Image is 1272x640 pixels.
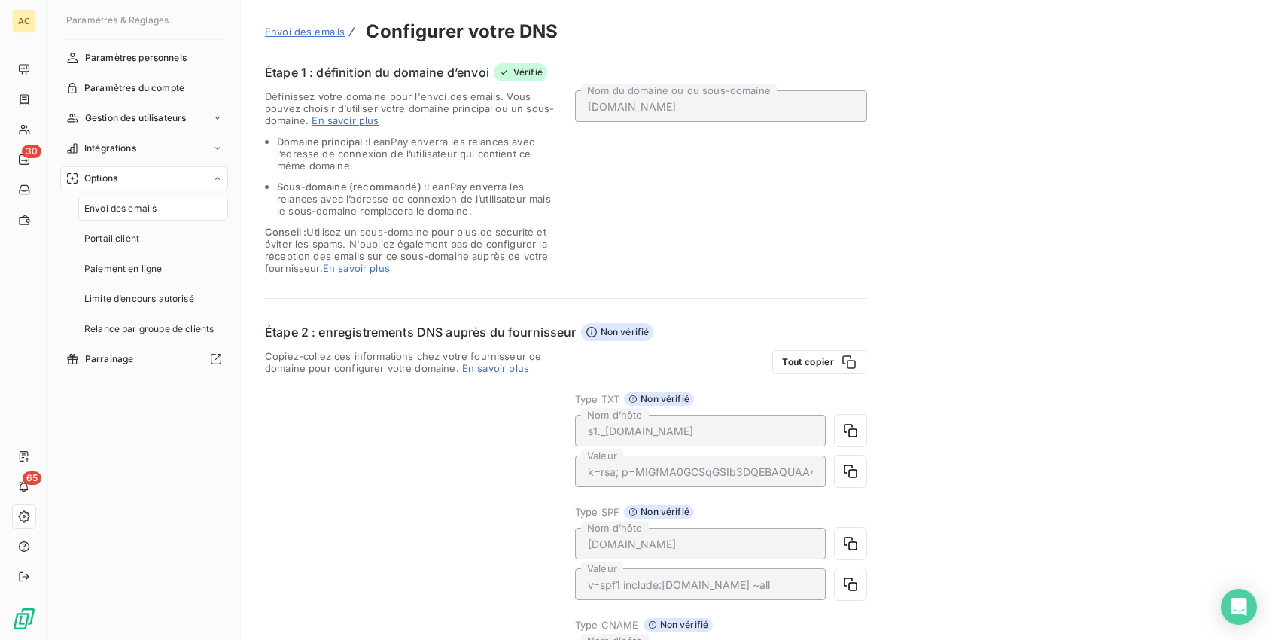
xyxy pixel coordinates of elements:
span: Envoi des emails [84,202,157,215]
span: LeanPay enverra les relances avec l’adresse de connexion de l’utilisateur qui contient ce même do... [277,136,534,172]
span: En savoir plus [312,114,379,126]
a: OptionsEnvoi des emailsPortail clientPaiement en ligneLimite d’encours autoriséRelance par groupe... [60,166,228,341]
span: Sous-domaine (recommandé) : [277,181,427,193]
span: Parrainage [85,352,134,366]
span: Type TXT [575,393,619,405]
a: Paramètres personnels [60,46,228,70]
a: Envoi des emails [78,197,228,221]
span: Vérifié [494,63,547,81]
h3: Configurer votre DNS [366,18,558,45]
span: Conseil : [265,226,306,238]
h6: Étape 2 : enregistrements DNS auprès du fournisseur [265,323,577,341]
span: Type SPF [575,506,619,518]
span: 65 [23,471,41,485]
span: Gestion des utilisateurs [85,111,187,125]
input: placeholder [575,456,826,487]
span: Copiez-collez ces informations chez votre fournisseur de domaine pour configurer votre domaine. [265,350,557,374]
span: Paramètres & Réglages [66,14,169,26]
span: Envoi des emails [265,26,345,38]
span: LeanPay enverra les relances avec l’adresse de connexion de l’utilisateur mais le sous-domaine re... [277,181,551,217]
span: Portail client [84,232,139,245]
span: Paramètres du compte [84,81,184,95]
span: Définissez votre domaine pour l'envoi des emails. Vous pouvez choisir d’utiliser votre domaine pr... [265,90,554,126]
span: Paramètres personnels [85,51,187,65]
a: Portail client [78,227,228,251]
input: placeholder [575,568,826,600]
a: Paiement en ligne [78,257,228,281]
button: Tout copier [772,350,866,374]
a: Paramètres du compte [60,76,228,100]
span: Options [84,172,117,185]
span: Intégrations [84,142,136,155]
span: En savoir plus [323,262,390,274]
span: Type CNAME [575,619,639,631]
a: En savoir plus [462,362,529,374]
div: AC [12,9,36,33]
span: Relance par groupe de clients [84,322,214,336]
a: Relance par groupe de clients [78,317,228,341]
h6: Étape 1 : définition du domaine d’envoi [265,63,489,81]
span: Domaine principal : [277,136,368,148]
span: Non vérifié [624,392,694,406]
a: Intégrations [60,136,228,160]
a: Gestion des utilisateurs [60,106,228,130]
img: Logo LeanPay [12,607,36,631]
span: Non vérifié [624,505,694,519]
input: placeholder [575,415,826,446]
span: Limite d’encours autorisé [84,292,194,306]
a: Parrainage [60,347,228,371]
div: Open Intercom Messenger [1221,589,1257,625]
span: Non vérifié [581,323,654,341]
a: 30 [12,148,35,172]
a: Limite d’encours autorisé [78,287,228,311]
span: Non vérifié [644,618,714,632]
input: placeholder [575,90,867,122]
span: Paiement en ligne [84,262,163,276]
span: Utilisez un sous-domaine pour plus de sécurité et éviter les spams. N'oubliez également pas de co... [265,226,557,274]
input: placeholder [575,528,826,559]
span: 30 [22,145,41,158]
